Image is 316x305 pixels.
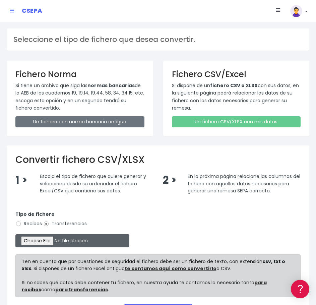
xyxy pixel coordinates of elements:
[15,69,144,79] h3: Fichero Norma
[15,82,144,112] p: Si tiene un archivo que siga las de la AEB de los cuadernos 19, 19.14, 19.44, 58, 34, 34.15, etc....
[15,254,301,297] div: Ten en cuenta que por cuestiones de seguridad el fichero debe ser un fichero de texto, con extens...
[188,173,300,194] span: En la próxima página relacione las columnas del fichero con aquellos datos necesarios para genera...
[22,5,42,16] a: CSEPA
[15,116,144,127] a: Un fichero con norma bancaria antiguo
[125,265,216,272] a: te contamos aquí como convertirlo
[7,116,127,126] a: Perfiles de empresas
[290,5,302,17] img: profile
[7,144,127,154] a: General
[15,220,42,227] label: Recibos
[7,95,127,106] a: Problemas habituales
[172,82,301,112] p: Si dispone de un con sus datos, en la siguiente página podrá relacionar los datos de su fichero c...
[22,258,285,272] strong: csv, txt o xlsx
[172,116,301,127] a: Un fichero CSV/XLSX con mis datos
[7,161,127,167] div: Programadores
[15,154,301,166] h2: Convertir fichero CSV/XLSX
[7,171,127,182] a: API
[15,173,27,187] span: 1 >
[55,286,108,293] a: para transferencias
[172,69,301,79] h3: Fichero CSV/Excel
[7,106,127,116] a: Videotutoriales
[43,220,87,227] label: Transferencias
[210,82,258,89] strong: fichero CSV o XLSX
[7,133,127,139] div: Facturación
[163,173,177,187] span: 2 >
[7,179,127,191] button: Contáctanos
[15,211,55,218] strong: Tipo de fichero
[40,173,146,194] span: Escoja el tipo de fichero que quiere generar y seleccione desde su ordenador el fichero Excel/CSV...
[92,193,129,199] a: POWERED BY ENCHANT
[7,85,127,95] a: Formatos
[22,279,267,293] a: para recibos
[7,47,127,53] div: Información general
[87,82,135,89] strong: normas bancarias
[22,6,42,15] span: CSEPA
[7,74,127,80] div: Convertir ficheros
[13,35,303,44] h3: Seleccione el tipo de fichero que desea convertir.
[7,57,127,67] a: Información general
